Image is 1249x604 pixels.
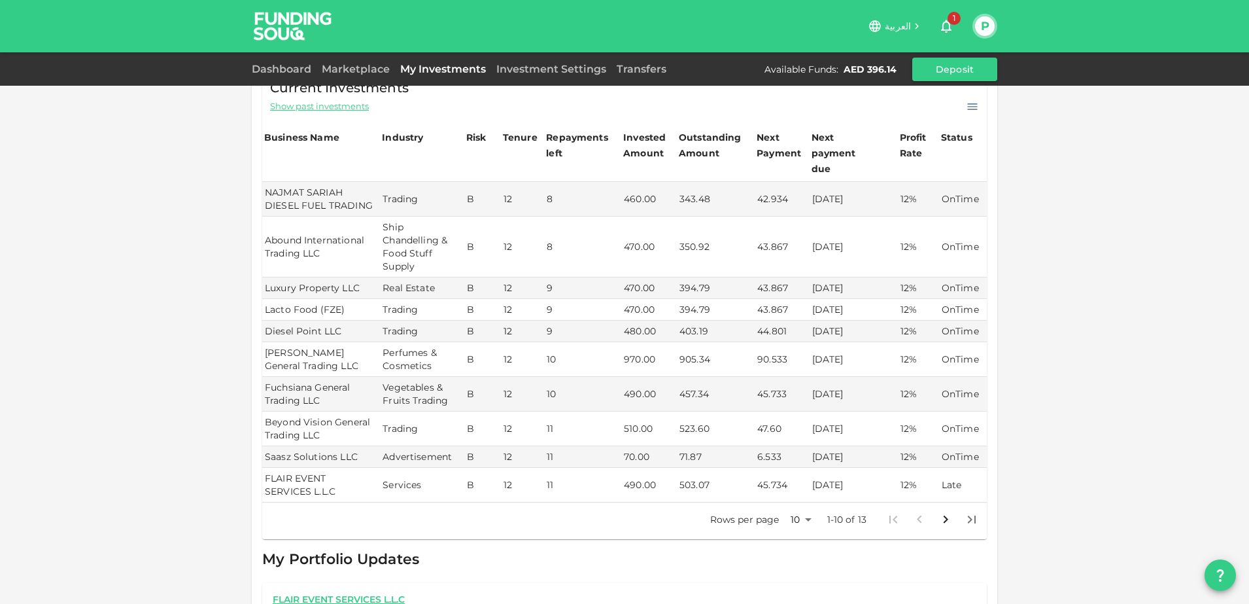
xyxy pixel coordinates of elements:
[898,299,939,321] td: 12%
[810,342,898,377] td: [DATE]
[262,217,380,277] td: Abound International Trading LLC
[380,468,464,503] td: Services
[677,321,755,342] td: 403.19
[264,130,339,145] div: Business Name
[544,182,621,217] td: 8
[939,277,987,299] td: OnTime
[491,63,611,75] a: Investment Settings
[544,277,621,299] td: 9
[544,468,621,503] td: 11
[464,299,501,321] td: B
[621,299,677,321] td: 470.00
[270,100,369,113] span: Show past investments
[900,130,937,161] div: Profit Rate
[317,63,395,75] a: Marketplace
[466,130,492,145] div: Risk
[621,446,677,468] td: 70.00
[844,63,897,76] div: AED 396.14
[898,446,939,468] td: 12%
[810,217,898,277] td: [DATE]
[380,377,464,412] td: Vegetables & Fruits Trading
[755,468,809,503] td: 45.734
[710,513,779,526] p: Rows per page
[501,377,544,412] td: 12
[677,277,755,299] td: 394.79
[501,277,544,299] td: 12
[1205,560,1236,591] button: question
[755,412,809,446] td: 47.60
[677,468,755,503] td: 503.07
[677,299,755,321] td: 394.79
[380,299,464,321] td: Trading
[939,412,987,446] td: OnTime
[912,58,997,81] button: Deposit
[677,412,755,446] td: 523.60
[810,182,898,217] td: [DATE]
[827,513,867,526] p: 1-10 of 13
[764,63,838,76] div: Available Funds :
[621,217,677,277] td: 470.00
[382,130,423,145] div: Industry
[755,277,809,299] td: 43.867
[544,342,621,377] td: 10
[621,377,677,412] td: 490.00
[939,342,987,377] td: OnTime
[252,63,317,75] a: Dashboard
[464,412,501,446] td: B
[810,468,898,503] td: [DATE]
[621,342,677,377] td: 970.00
[464,468,501,503] td: B
[621,277,677,299] td: 470.00
[380,217,464,277] td: Ship Chandelling & Food Stuff Supply
[810,412,898,446] td: [DATE]
[933,13,959,39] button: 1
[380,321,464,342] td: Trading
[755,446,809,468] td: 6.533
[464,342,501,377] td: B
[939,321,987,342] td: OnTime
[262,321,380,342] td: Diesel Point LLC
[621,321,677,342] td: 480.00
[975,16,995,36] button: P
[380,182,464,217] td: Trading
[898,412,939,446] td: 12%
[757,130,807,161] div: Next Payment
[812,130,877,177] div: Next payment due
[270,77,409,98] span: Current Investments
[677,217,755,277] td: 350.92
[939,377,987,412] td: OnTime
[464,217,501,277] td: B
[544,217,621,277] td: 8
[380,342,464,377] td: Perfumes & Cosmetics
[941,130,974,145] div: Status
[262,182,380,217] td: NAJMAT SARIAH DIESEL FUEL TRADING
[262,277,380,299] td: Luxury Property LLC
[464,277,501,299] td: B
[939,468,987,503] td: Late
[677,377,755,412] td: 457.34
[810,377,898,412] td: [DATE]
[501,412,544,446] td: 12
[898,377,939,412] td: 12%
[395,63,491,75] a: My Investments
[501,446,544,468] td: 12
[501,468,544,503] td: 12
[380,446,464,468] td: Advertisement
[380,412,464,446] td: Trading
[544,377,621,412] td: 10
[677,182,755,217] td: 343.48
[898,277,939,299] td: 12%
[544,321,621,342] td: 9
[939,446,987,468] td: OnTime
[898,468,939,503] td: 12%
[755,377,809,412] td: 45.733
[546,130,611,161] div: Repayments left
[501,217,544,277] td: 12
[503,130,538,145] div: Tenure
[932,506,959,533] button: Go to next page
[262,550,419,568] span: My Portfolio Updates
[679,130,744,161] div: Outstanding Amount
[380,277,464,299] td: Real Estate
